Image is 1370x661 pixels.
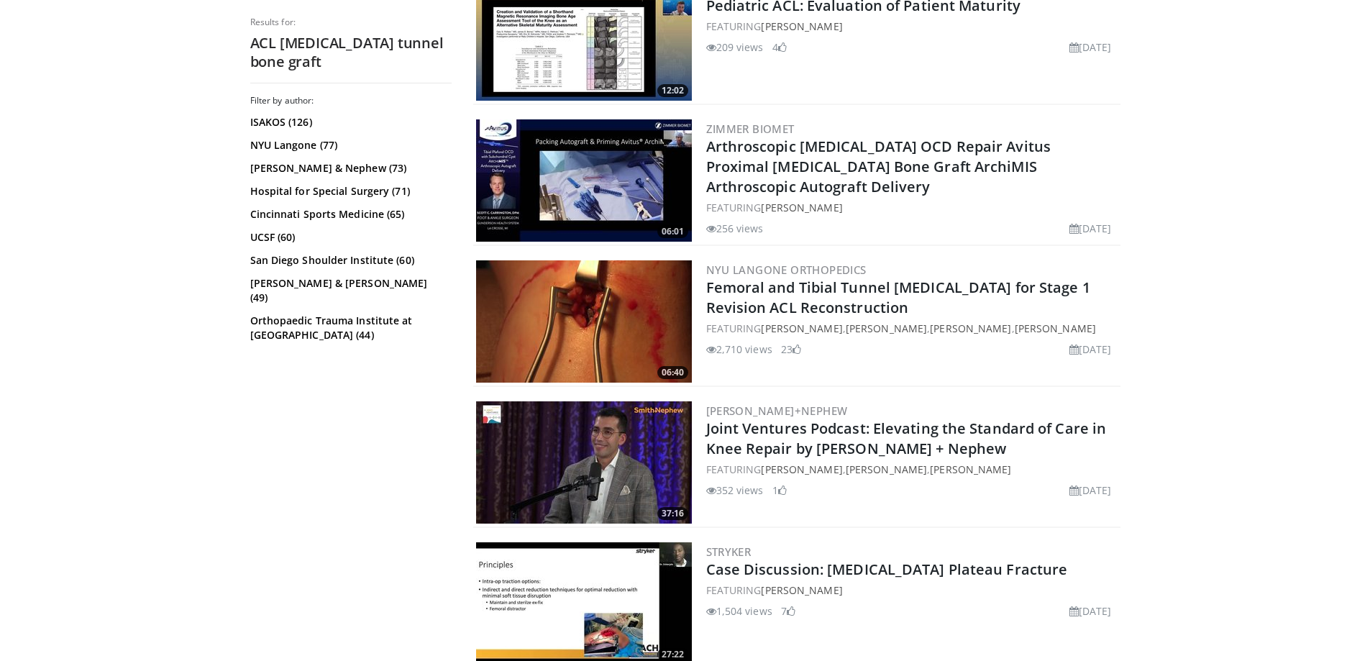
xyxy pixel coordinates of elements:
div: FEATURING [706,19,1118,34]
a: [PERSON_NAME] [846,462,927,476]
span: 12:02 [657,84,688,97]
a: [PERSON_NAME] [846,322,927,335]
li: [DATE] [1069,40,1112,55]
li: 2,710 views [706,342,772,357]
li: [DATE] [1069,221,1112,236]
a: Cincinnati Sports Medicine (65) [250,207,448,222]
span: 06:40 [657,366,688,379]
li: 1 [772,483,787,498]
a: [PERSON_NAME] [761,583,842,597]
span: 37:16 [657,507,688,520]
img: e6cee497-15ac-43dd-bc14-0b7bfe50d16a.300x170_q85_crop-smart_upscale.jpg [476,119,692,242]
a: UCSF (60) [250,230,448,245]
a: [PERSON_NAME] [930,322,1011,335]
a: Orthopaedic Trauma Institute at [GEOGRAPHIC_DATA] (44) [250,314,448,342]
a: [PERSON_NAME] & [PERSON_NAME] (49) [250,276,448,305]
li: 209 views [706,40,764,55]
li: [DATE] [1069,342,1112,357]
li: 352 views [706,483,764,498]
a: Stryker [706,544,752,559]
a: [PERSON_NAME] [1015,322,1096,335]
a: Zimmer Biomet [706,122,795,136]
a: [PERSON_NAME] [761,462,842,476]
a: [PERSON_NAME]+Nephew [706,404,848,418]
a: NYU Langone (77) [250,138,448,152]
div: FEATURING , , [706,462,1118,477]
a: Femoral and Tibial Tunnel [MEDICAL_DATA] for Stage 1 Revision ACL Reconstruction [706,278,1090,317]
span: 06:01 [657,225,688,238]
li: 7 [781,603,795,619]
a: 06:01 [476,119,692,242]
p: Results for: [250,17,452,28]
h2: ACL [MEDICAL_DATA] tunnel bone graft [250,34,452,71]
li: 4 [772,40,787,55]
div: FEATURING [706,200,1118,215]
a: 37:16 [476,401,692,524]
a: [PERSON_NAME] [761,322,842,335]
img: 0cd83934-5328-4892-b9c0-2e826023cd8a.300x170_q85_crop-smart_upscale.jpg [476,401,692,524]
a: Hospital for Special Surgery (71) [250,184,448,199]
li: 1,504 views [706,603,772,619]
a: 06:40 [476,260,692,383]
a: Joint Ventures Podcast: Elevating the Standard of Care in Knee Repair by [PERSON_NAME] + Nephew [706,419,1107,458]
a: Case Discussion: [MEDICAL_DATA] Plateau Fracture [706,560,1068,579]
a: Arthroscopic [MEDICAL_DATA] OCD Repair Avitus Proximal [MEDICAL_DATA] Bone Graft ArchiMIS Arthros... [706,137,1051,196]
li: 256 views [706,221,764,236]
li: [DATE] [1069,483,1112,498]
li: [DATE] [1069,603,1112,619]
li: 23 [781,342,801,357]
a: San Diego Shoulder Institute (60) [250,253,448,268]
div: FEATURING [706,583,1118,598]
a: [PERSON_NAME] & Nephew (73) [250,161,448,175]
a: NYU Langone Orthopedics [706,263,867,277]
a: [PERSON_NAME] [761,201,842,214]
a: [PERSON_NAME] [761,19,842,33]
span: 27:22 [657,648,688,661]
h3: Filter by author: [250,95,452,106]
div: FEATURING , , , [706,321,1118,336]
img: 4c8fc976-8ed6-4049-ac7b-29f8123e4077.300x170_q85_crop-smart_upscale.jpg [476,260,692,383]
a: ISAKOS (126) [250,115,448,129]
a: [PERSON_NAME] [930,462,1011,476]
